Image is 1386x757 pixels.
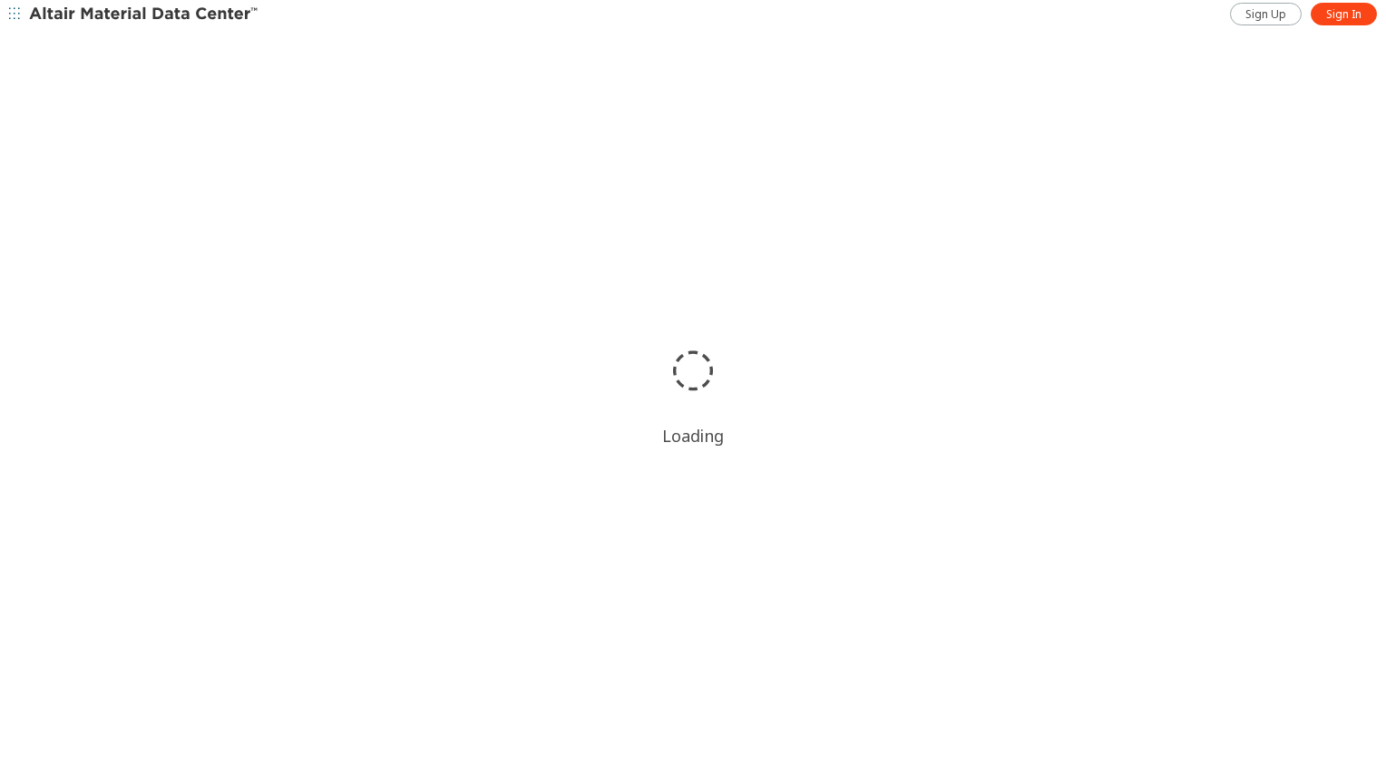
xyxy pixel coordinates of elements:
[662,425,724,447] div: Loading
[1311,3,1377,25] a: Sign In
[1326,7,1362,22] span: Sign In
[1230,3,1302,25] a: Sign Up
[1245,7,1286,22] span: Sign Up
[29,5,260,24] img: Altair Material Data Center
